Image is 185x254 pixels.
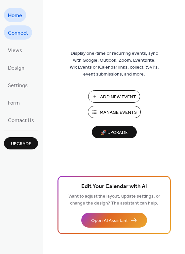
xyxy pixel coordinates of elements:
[4,137,38,149] button: Upgrade
[70,50,159,78] span: Display one-time or recurring events, sync with Google, Outlook, Zoom, Eventbrite, Wix Events or ...
[88,90,140,103] button: Add New Event
[91,217,128,224] span: Open AI Assistant
[8,115,34,126] span: Contact Us
[81,213,147,228] button: Open AI Assistant
[8,28,28,38] span: Connect
[68,192,160,208] span: Want to adjust the layout, update settings, or change the design? The assistant can help.
[4,113,38,127] a: Contact Us
[4,60,28,75] a: Design
[92,126,137,138] button: 🚀 Upgrade
[4,95,24,110] a: Form
[8,11,22,21] span: Home
[88,106,141,118] button: Manage Events
[4,43,26,57] a: Views
[100,109,137,116] span: Manage Events
[11,141,31,147] span: Upgrade
[8,46,22,56] span: Views
[100,94,136,101] span: Add New Event
[8,63,24,73] span: Design
[8,80,28,91] span: Settings
[81,182,147,191] span: Edit Your Calendar with AI
[4,25,32,40] a: Connect
[4,78,32,92] a: Settings
[8,98,20,108] span: Form
[4,8,26,22] a: Home
[96,128,133,137] span: 🚀 Upgrade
